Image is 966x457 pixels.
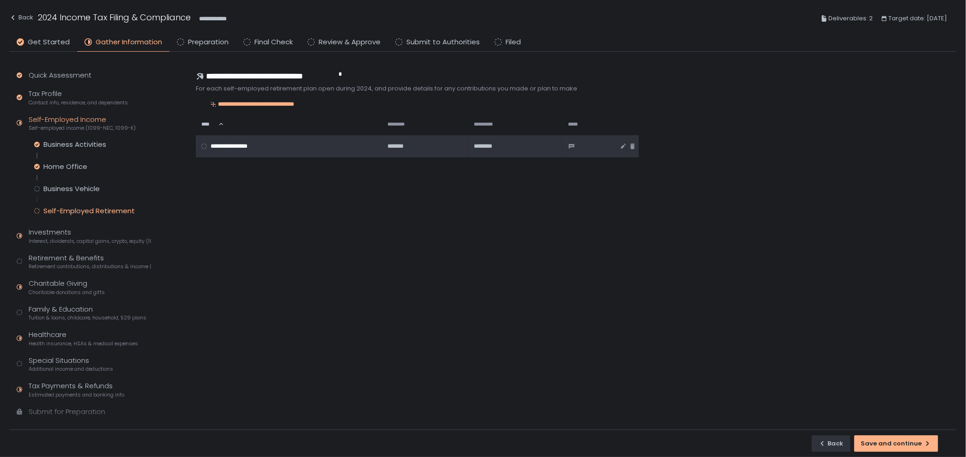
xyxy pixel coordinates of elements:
[29,227,151,245] div: Investments
[829,13,873,24] span: Deliverables: 2
[29,89,128,106] div: Tax Profile
[29,330,138,347] div: Healthcare
[861,439,931,448] div: Save and continue
[29,125,136,132] span: Self-employed income (1099-NEC, 1099-K)
[43,206,135,216] div: Self-Employed Retirement
[29,381,124,398] div: Tax Payments & Refunds
[29,304,146,322] div: Family & Education
[43,140,106,149] div: Business Activities
[43,184,100,193] div: Business Vehicle
[43,162,87,171] div: Home Office
[254,37,293,48] span: Final Check
[196,84,639,93] div: For each self-employed retirement plan open during 2024, and provide details for any contribution...
[188,37,229,48] span: Preparation
[889,13,948,24] span: Target date: [DATE]
[29,391,124,398] span: Estimated payments and banking info
[9,11,33,26] button: Back
[506,37,521,48] span: Filed
[29,114,136,132] div: Self-Employed Income
[29,238,151,245] span: Interest, dividends, capital gains, crypto, equity (1099s, K-1s)
[29,70,91,81] div: Quick Assessment
[819,439,844,448] div: Back
[29,314,146,321] span: Tuition & loans, childcare, household, 529 plans
[29,407,105,417] div: Submit for Preparation
[812,435,851,452] button: Back
[9,12,33,23] div: Back
[38,11,191,24] h1: 2024 Income Tax Filing & Compliance
[29,253,151,271] div: Retirement & Benefits
[29,263,151,270] span: Retirement contributions, distributions & income (1099-R, 5498)
[29,340,138,347] span: Health insurance, HSAs & medical expenses
[29,355,113,373] div: Special Situations
[96,37,162,48] span: Gather Information
[29,366,113,373] span: Additional income and deductions
[406,37,480,48] span: Submit to Authorities
[854,435,938,452] button: Save and continue
[28,37,70,48] span: Get Started
[29,99,128,106] span: Contact info, residence, and dependents
[319,37,380,48] span: Review & Approve
[29,278,105,296] div: Charitable Giving
[29,289,105,296] span: Charitable donations and gifts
